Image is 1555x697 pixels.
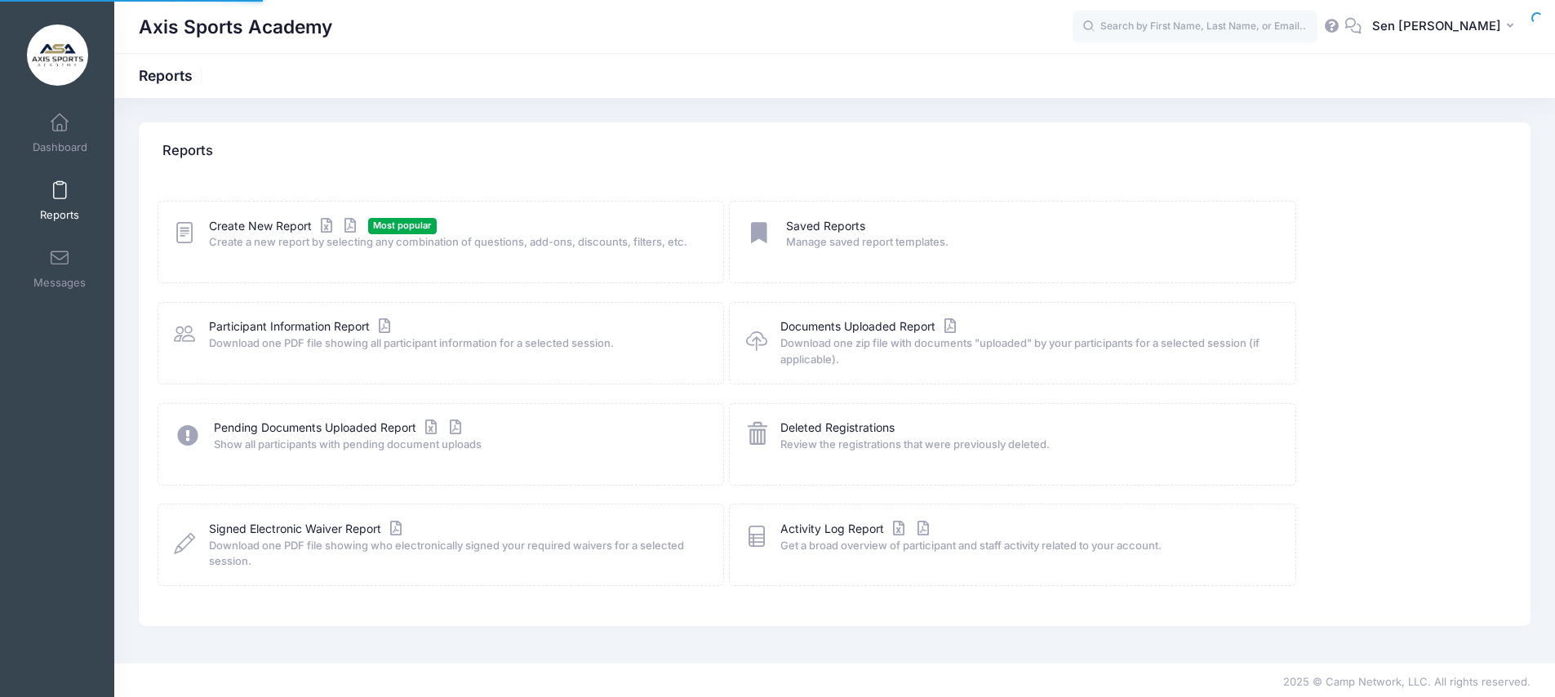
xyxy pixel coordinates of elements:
[780,335,1273,367] span: Download one zip file with documents "uploaded" by your participants for a selected session (if a...
[214,437,702,453] span: Show all participants with pending document uploads
[786,218,865,235] a: Saved Reports
[780,318,960,335] a: Documents Uploaded Report
[1283,675,1531,688] span: 2025 © Camp Network, LLC. All rights reserved.
[214,420,465,437] a: Pending Documents Uploaded Report
[27,24,88,86] img: Axis Sports Academy
[139,67,207,84] h1: Reports
[40,208,79,222] span: Reports
[139,8,332,46] h1: Axis Sports Academy
[21,104,99,162] a: Dashboard
[21,172,99,229] a: Reports
[162,128,213,175] h4: Reports
[209,521,406,538] a: Signed Electronic Waiver Report
[780,538,1273,554] span: Get a broad overview of participant and staff activity related to your account.
[1372,17,1501,35] span: Sen [PERSON_NAME]
[33,276,86,290] span: Messages
[209,218,361,235] a: Create New Report
[368,218,437,233] span: Most popular
[209,335,702,352] span: Download one PDF file showing all participant information for a selected session.
[786,234,1274,251] span: Manage saved report templates.
[33,140,87,154] span: Dashboard
[21,240,99,297] a: Messages
[780,420,895,437] a: Deleted Registrations
[209,538,702,570] span: Download one PDF file showing who electronically signed your required waivers for a selected sess...
[209,318,394,335] a: Participant Information Report
[1362,8,1531,46] button: Sen [PERSON_NAME]
[780,521,933,538] a: Activity Log Report
[1073,11,1317,43] input: Search by First Name, Last Name, or Email...
[209,234,702,251] span: Create a new report by selecting any combination of questions, add-ons, discounts, filters, etc.
[780,437,1273,453] span: Review the registrations that were previously deleted.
